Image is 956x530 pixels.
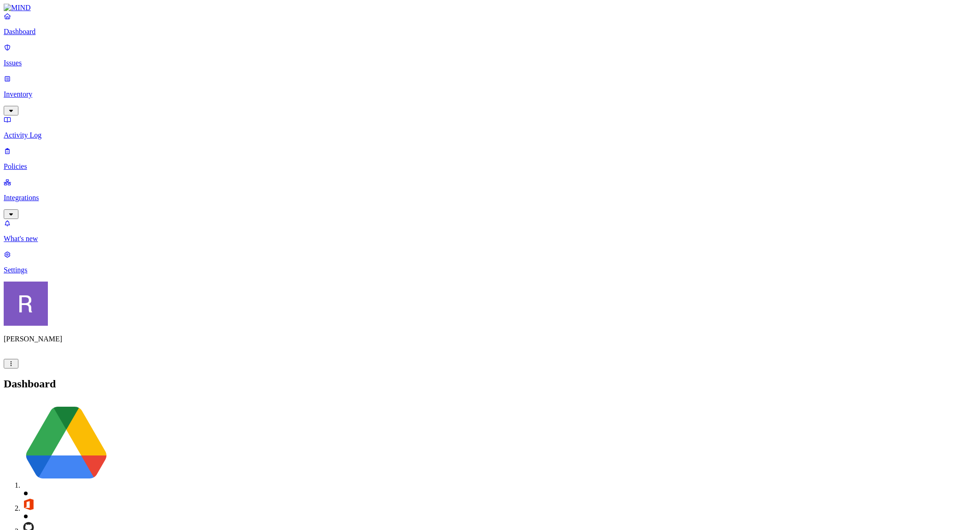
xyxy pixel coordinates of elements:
[22,498,35,511] img: svg%3e
[4,266,952,274] p: Settings
[4,178,952,218] a: Integrations
[4,131,952,139] p: Activity Log
[22,399,110,488] img: svg%3e
[4,194,952,202] p: Integrations
[4,28,952,36] p: Dashboard
[4,4,952,12] a: MIND
[4,59,952,67] p: Issues
[4,282,48,326] img: Rich Thompson
[4,235,952,243] p: What's new
[4,250,952,274] a: Settings
[4,4,31,12] img: MIND
[4,335,952,343] p: [PERSON_NAME]
[4,43,952,67] a: Issues
[4,115,952,139] a: Activity Log
[4,12,952,36] a: Dashboard
[4,219,952,243] a: What's new
[4,147,952,171] a: Policies
[4,378,952,390] h2: Dashboard
[4,162,952,171] p: Policies
[4,75,952,114] a: Inventory
[4,90,952,98] p: Inventory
